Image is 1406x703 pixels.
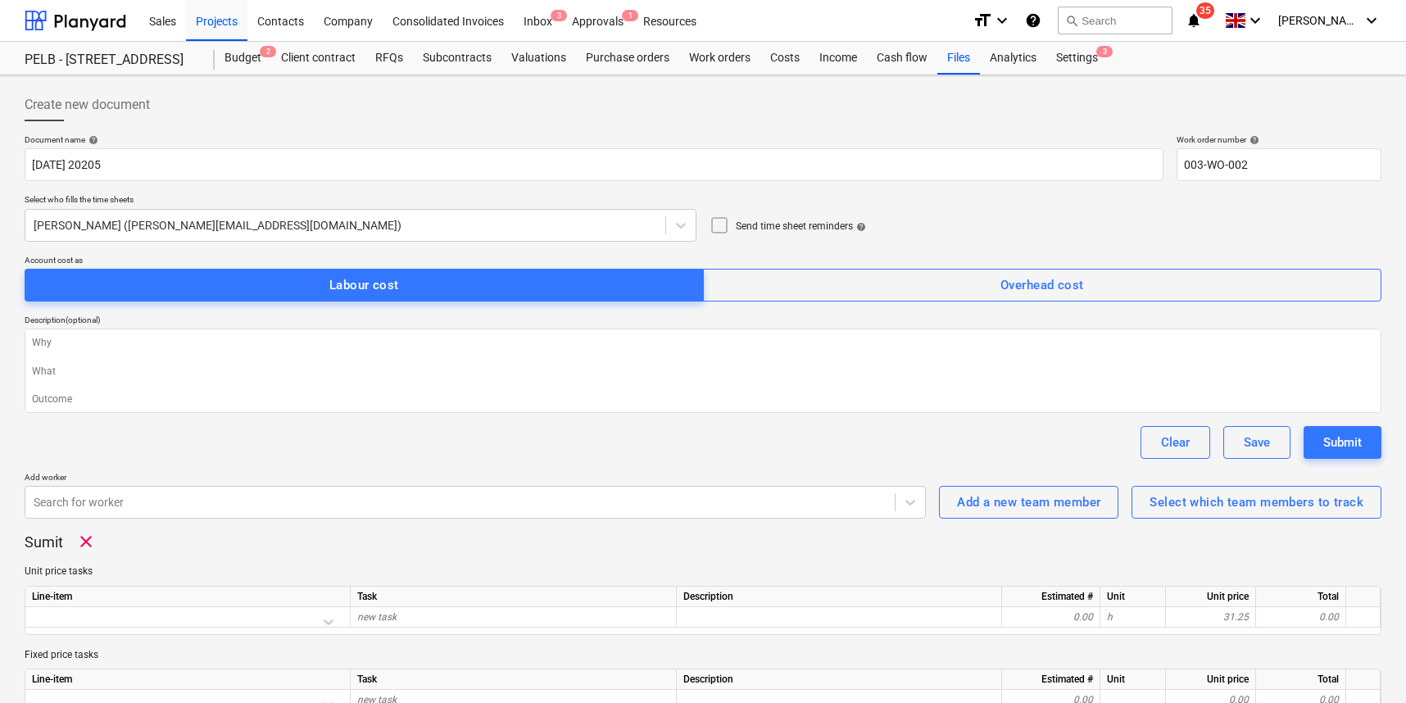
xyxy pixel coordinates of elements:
[677,587,1002,607] div: Description
[271,42,365,75] a: Client contract
[760,42,810,75] a: Costs
[679,42,760,75] a: Work orders
[1177,134,1381,145] div: Work order number
[501,42,576,75] a: Valuations
[1096,46,1113,57] span: 3
[1177,148,1381,181] input: Order number
[25,315,1381,325] div: Description (optional)
[1172,607,1249,628] div: 31.25
[25,134,1163,145] div: Document name
[1166,587,1256,607] div: Unit price
[810,42,867,75] a: Income
[25,565,1381,578] p: Unit price tasks
[1141,426,1210,459] button: Clear
[703,269,1382,302] button: Overhead cost
[1256,607,1346,628] div: 0.00
[1256,669,1346,690] div: Total
[1323,432,1362,453] div: Submit
[365,42,413,75] a: RFQs
[576,42,679,75] a: Purchase orders
[1304,426,1381,459] button: Submit
[939,486,1118,519] button: Add a new team member
[1246,135,1259,145] span: help
[1223,426,1290,459] button: Save
[1046,42,1108,75] div: Settings
[973,11,992,30] i: format_size
[215,42,271,75] a: Budget2
[1000,274,1084,296] div: Overhead cost
[85,135,98,145] span: help
[25,587,351,607] div: Line-item
[1278,14,1360,27] span: [PERSON_NAME]
[1065,14,1078,27] span: search
[329,274,399,296] div: Labour cost
[25,269,704,302] button: Labour cost
[551,10,567,21] span: 3
[351,587,677,607] div: Task
[1196,2,1214,19] span: 35
[215,42,271,75] div: Budget
[1100,607,1166,628] div: h
[1058,7,1172,34] button: Search
[25,472,926,486] p: Add worker
[622,10,638,21] span: 1
[1362,11,1381,30] i: keyboard_arrow_down
[1009,607,1093,628] div: 0.00
[1244,432,1270,453] div: Save
[1025,11,1041,30] i: Knowledge base
[25,669,351,690] div: Line-item
[25,52,195,69] div: PELB - [STREET_ADDRESS]
[351,669,677,690] div: Task
[357,611,397,623] span: new task
[1002,669,1100,690] div: Estimated #
[76,532,96,551] span: Remove worker
[413,42,501,75] a: Subcontracts
[1100,587,1166,607] div: Unit
[260,46,276,57] span: 2
[980,42,1046,75] a: Analytics
[1256,587,1346,607] div: Total
[677,669,1002,690] div: Description
[25,648,1381,662] p: Fixed price tasks
[25,95,150,115] span: Create new document
[25,533,63,552] p: Sumit
[1002,587,1100,607] div: Estimated #
[1100,669,1166,690] div: Unit
[25,148,1163,181] input: Document name
[853,222,866,232] span: help
[1150,492,1363,513] div: Select which team members to track
[25,194,696,205] div: Select who fills the time sheets
[1186,11,1202,30] i: notifications
[25,255,1381,265] div: Account cost as
[1132,486,1381,519] button: Select which team members to track
[867,42,937,75] a: Cash flow
[1245,11,1265,30] i: keyboard_arrow_down
[1166,669,1256,690] div: Unit price
[1161,432,1190,453] div: Clear
[1046,42,1108,75] a: Settings3
[957,492,1100,513] div: Add a new team member
[992,11,1012,30] i: keyboard_arrow_down
[937,42,980,75] a: Files
[736,220,866,234] div: Send time sheet reminders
